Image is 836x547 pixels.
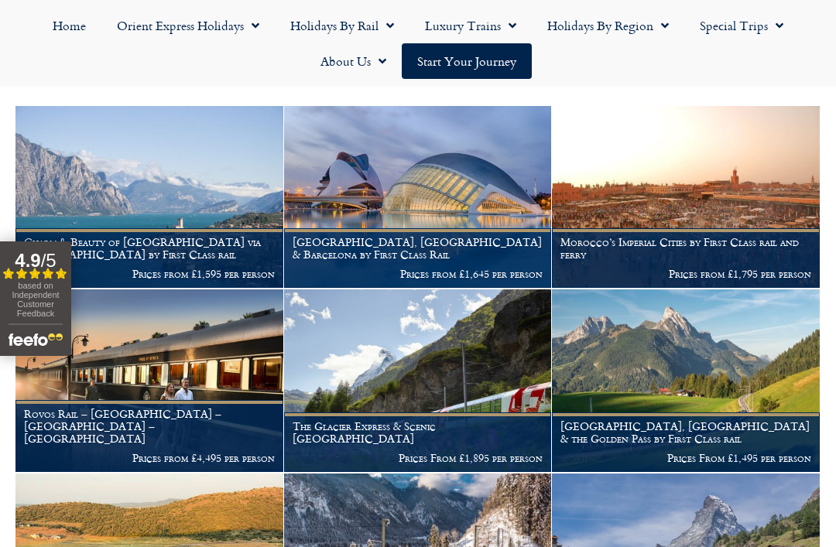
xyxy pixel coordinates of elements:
p: Prices from £1,645 per person [293,268,543,280]
a: Special Trips [684,8,799,43]
h1: Rovos Rail – [GEOGRAPHIC_DATA] – [GEOGRAPHIC_DATA] – [GEOGRAPHIC_DATA] [24,408,275,444]
h1: [GEOGRAPHIC_DATA], [GEOGRAPHIC_DATA] & Barcelona by First Class Rail [293,236,543,261]
nav: Menu [8,8,828,79]
a: About Us [305,43,402,79]
a: [GEOGRAPHIC_DATA], [GEOGRAPHIC_DATA] & the Golden Pass by First Class rail Prices From £1,495 per... [552,289,821,473]
a: Start your Journey [402,43,532,79]
a: Charm & Beauty of [GEOGRAPHIC_DATA] via [GEOGRAPHIC_DATA] by First Class rail Prices from £1,595 ... [15,106,284,289]
h1: Charm & Beauty of [GEOGRAPHIC_DATA] via [GEOGRAPHIC_DATA] by First Class rail [24,236,275,261]
p: Prices From £1,895 per person [293,452,543,464]
a: [GEOGRAPHIC_DATA], [GEOGRAPHIC_DATA] & Barcelona by First Class Rail Prices from £1,645 per person [284,106,553,289]
p: Prices from £1,795 per person [560,268,811,280]
a: Holidays by Region [532,8,684,43]
a: Morocco’s Imperial Cities by First Class rail and ferry Prices from £1,795 per person [552,106,821,289]
h1: Morocco’s Imperial Cities by First Class rail and ferry [560,236,811,261]
p: Prices from £4,495 per person [24,452,275,464]
a: Luxury Trains [409,8,532,43]
a: Orient Express Holidays [101,8,275,43]
a: Holidays by Rail [275,8,409,43]
h1: [GEOGRAPHIC_DATA], [GEOGRAPHIC_DATA] & the Golden Pass by First Class rail [560,420,811,445]
a: Rovos Rail – [GEOGRAPHIC_DATA] – [GEOGRAPHIC_DATA] – [GEOGRAPHIC_DATA] Prices from £4,495 per person [15,289,284,473]
p: Prices from £1,595 per person [24,268,275,280]
h1: The Glacier Express & Scenic [GEOGRAPHIC_DATA] [293,420,543,445]
img: Pride Of Africa Train Holiday [15,289,283,472]
a: Home [37,8,101,43]
p: Prices From £1,495 per person [560,452,811,464]
a: The Glacier Express & Scenic [GEOGRAPHIC_DATA] Prices From £1,895 per person [284,289,553,473]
